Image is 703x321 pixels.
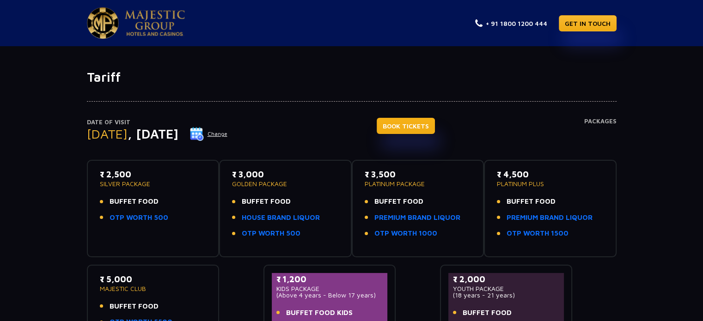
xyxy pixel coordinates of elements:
h1: Tariff [87,69,617,85]
p: ₹ 1,200 [276,273,383,285]
p: (18 years - 21 years) [453,292,560,298]
p: GOLDEN PACKAGE [232,181,339,187]
span: , [DATE] [128,126,178,141]
span: BUFFET FOOD [242,196,291,207]
span: BUFFET FOOD [507,196,556,207]
span: BUFFET FOOD [374,196,423,207]
p: ₹ 4,500 [497,168,604,181]
p: ₹ 2,500 [100,168,207,181]
button: Change [190,127,228,141]
p: ₹ 2,000 [453,273,560,285]
a: OTP WORTH 500 [242,228,300,239]
p: MAJESTIC CLUB [100,285,207,292]
span: [DATE] [87,126,128,141]
p: SILVER PACKAGE [100,181,207,187]
a: PREMIUM BRAND LIQUOR [374,212,460,223]
p: YOUTH PACKAGE [453,285,560,292]
img: Majestic Pride [125,10,185,36]
a: PREMIUM BRAND LIQUOR [507,212,593,223]
span: BUFFET FOOD [463,308,512,318]
p: ₹ 3,000 [232,168,339,181]
h4: Packages [584,118,617,151]
a: OTP WORTH 500 [110,212,168,223]
a: BOOK TICKETS [377,118,435,134]
p: KIDS PACKAGE [276,285,383,292]
a: + 91 1800 1200 444 [475,18,547,28]
p: (Above 4 years - Below 17 years) [276,292,383,298]
a: OTP WORTH 1500 [507,228,569,239]
p: PLATINUM PACKAGE [365,181,471,187]
a: OTP WORTH 1000 [374,228,437,239]
p: ₹ 5,000 [100,273,207,285]
span: BUFFET FOOD KIDS [286,308,353,318]
span: BUFFET FOOD [110,301,159,312]
span: BUFFET FOOD [110,196,159,207]
p: ₹ 3,500 [365,168,471,181]
img: Majestic Pride [87,7,119,39]
p: PLATINUM PLUS [497,181,604,187]
a: GET IN TOUCH [559,15,617,31]
p: Date of Visit [87,118,228,127]
a: HOUSE BRAND LIQUOR [242,212,320,223]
